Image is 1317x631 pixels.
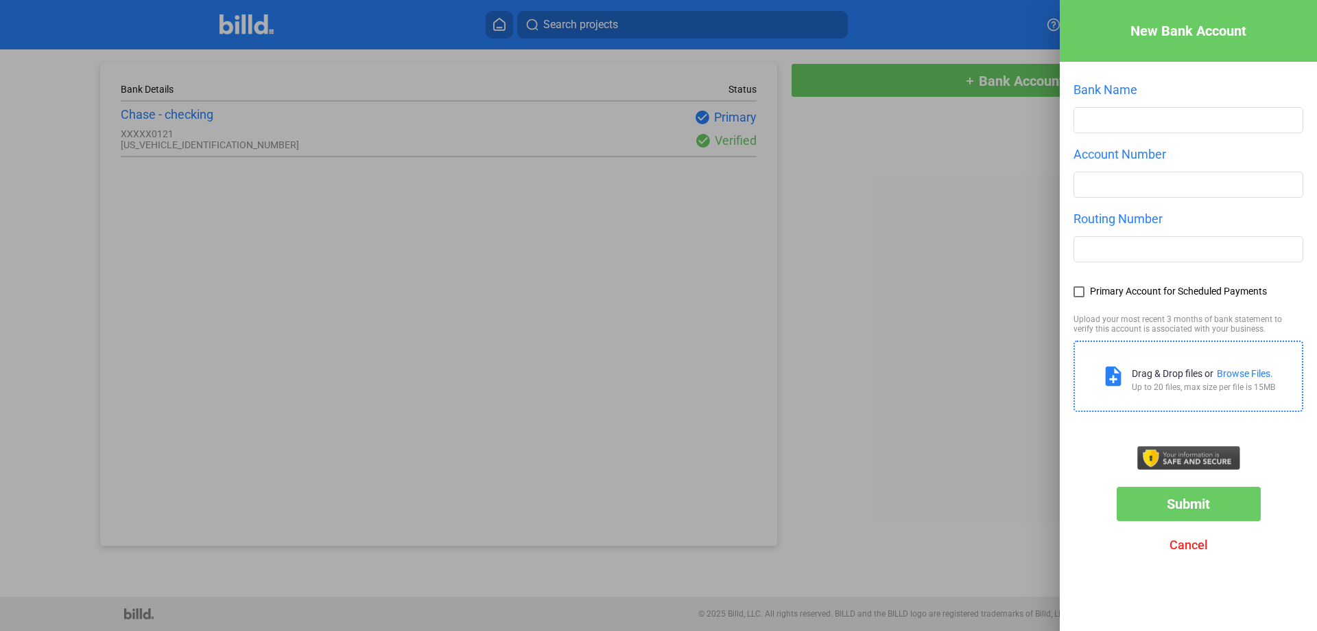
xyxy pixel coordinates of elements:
div: Upload your most recent 3 months of bank statement to verify this account is associated with your... [1073,314,1303,334]
mat-icon: note_add [1102,365,1125,388]
span: Primary Account for Scheduled Payments [1090,286,1267,297]
span: Submit [1167,496,1210,512]
div: Drag & Drop files or [1132,368,1213,379]
button: Cancel [1117,528,1261,562]
span: Cancel [1170,538,1208,552]
div: Browse Files. [1217,368,1273,379]
div: Up to 20 files, max size per file is 15MB [1132,382,1275,392]
div: Account Number [1073,147,1303,161]
div: Routing Number [1073,211,1303,226]
img: safe.png [1137,446,1240,470]
div: Bank Name [1073,82,1303,97]
button: Submit [1117,487,1261,521]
